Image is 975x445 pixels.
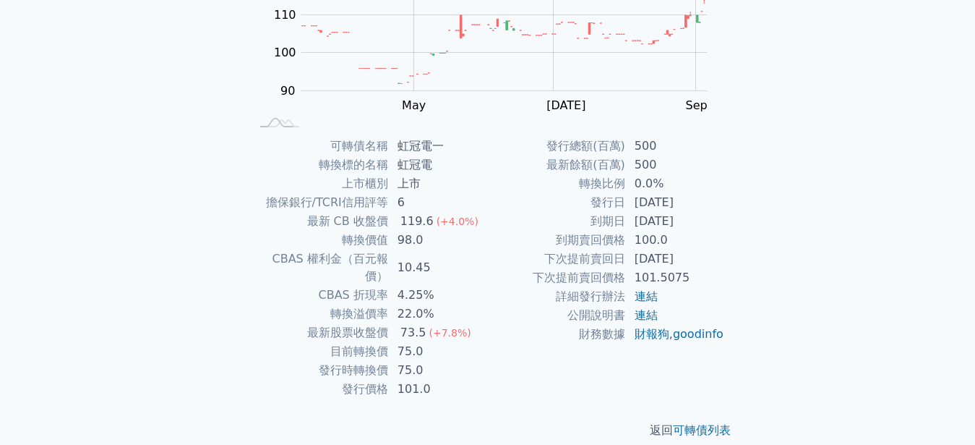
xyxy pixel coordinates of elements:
td: 下次提前賣回價格 [488,268,626,287]
td: [DATE] [626,212,725,231]
div: 聊天小工具 [903,376,975,445]
td: 轉換比例 [488,174,626,193]
td: 500 [626,156,725,174]
td: 下次提前賣回日 [488,250,626,268]
td: 6 [389,193,488,212]
a: 財報狗 [635,327,669,341]
span: (+7.8%) [429,327,471,339]
td: CBAS 折現率 [251,286,389,305]
tspan: 110 [274,8,296,22]
td: 發行時轉換價 [251,361,389,380]
td: 最新 CB 收盤價 [251,212,389,231]
p: 返回 [233,422,742,439]
a: 可轉債列表 [673,423,731,437]
div: 73.5 [398,324,429,342]
iframe: Chat Widget [903,376,975,445]
td: 公開說明書 [488,306,626,325]
td: , [626,325,725,344]
td: 轉換標的名稱 [251,156,389,174]
td: 22.0% [389,305,488,323]
td: 發行價格 [251,380,389,399]
tspan: [DATE] [546,98,585,112]
td: 財務數據 [488,325,626,344]
td: 詳細發行辦法 [488,287,626,306]
a: 連結 [635,308,658,322]
tspan: 90 [280,84,295,98]
td: 最新餘額(百萬) [488,156,626,174]
td: 500 [626,137,725,156]
td: 擔保銀行/TCRI信用評等 [251,193,389,212]
td: 10.45 [389,250,488,286]
td: 0.0% [626,174,725,193]
td: 98.0 [389,231,488,250]
td: 到期賣回價格 [488,231,626,250]
tspan: Sep [686,98,708,112]
td: [DATE] [626,193,725,212]
td: [DATE] [626,250,725,268]
div: 119.6 [398,213,437,230]
td: 最新股票收盤價 [251,323,389,342]
td: 75.0 [389,342,488,361]
td: 目前轉換價 [251,342,389,361]
td: 75.0 [389,361,488,380]
td: 可轉債名稱 [251,137,389,156]
td: 虹冠電 [389,156,488,174]
td: 上市櫃別 [251,174,389,193]
td: 上市 [389,174,488,193]
td: 轉換價值 [251,231,389,250]
tspan: May [402,98,426,112]
td: 虹冠電一 [389,137,488,156]
tspan: 100 [274,46,296,59]
a: 連結 [635,289,658,303]
td: 101.5075 [626,268,725,287]
span: (+4.0%) [437,216,478,227]
td: 轉換溢價率 [251,305,389,323]
td: 發行日 [488,193,626,212]
td: CBAS 權利金（百元報價） [251,250,389,286]
td: 4.25% [389,286,488,305]
td: 100.0 [626,231,725,250]
td: 到期日 [488,212,626,231]
td: 101.0 [389,380,488,399]
td: 發行總額(百萬) [488,137,626,156]
a: goodinfo [673,327,723,341]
